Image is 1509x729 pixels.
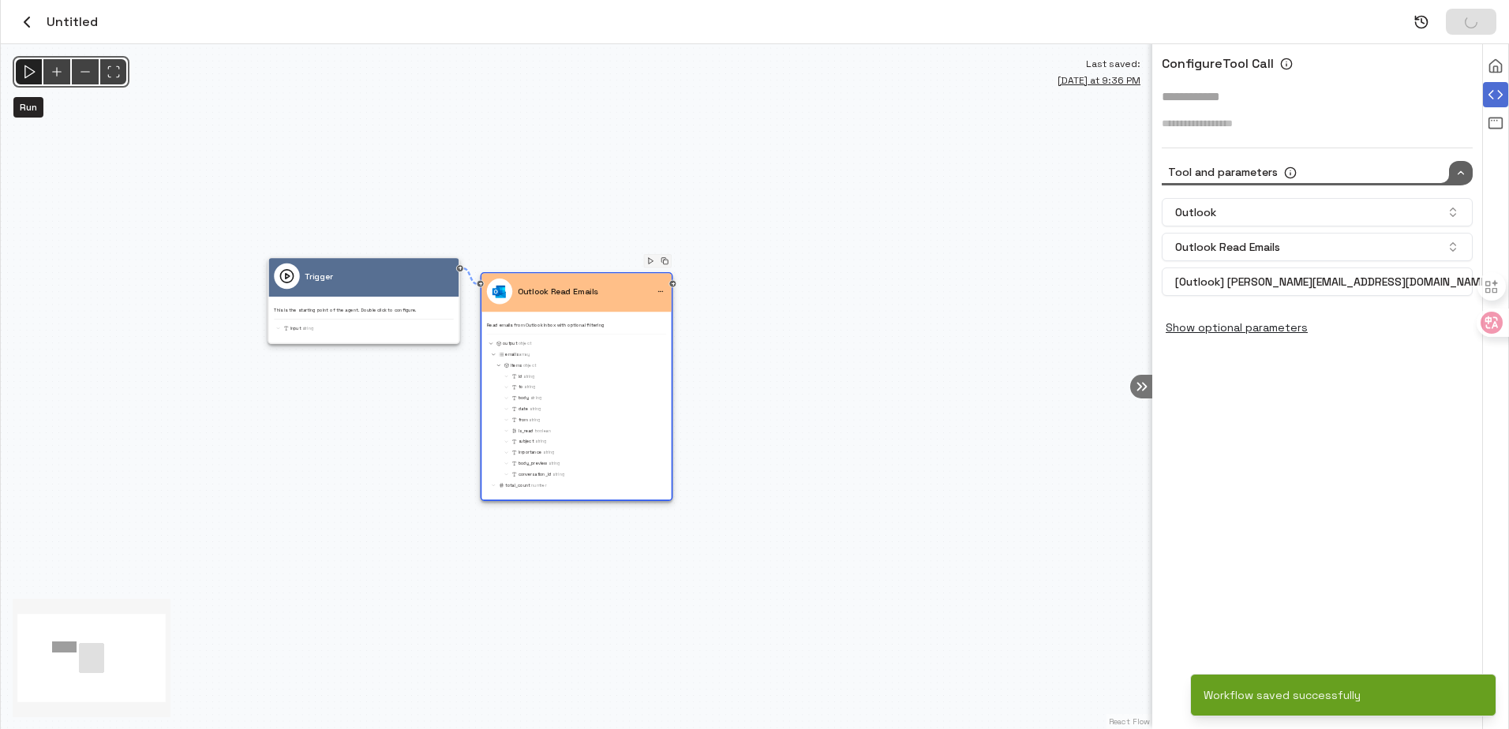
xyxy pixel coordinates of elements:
p: Read emails from Outlook inbox with optional filtering [487,322,666,329]
p: items [511,362,522,368]
span: String [535,439,547,446]
span: Object [523,362,536,369]
button: Duplicate [658,255,671,267]
p: output [503,341,517,347]
span: Object [519,340,531,347]
button: [Outlook] [PERSON_NAME][EMAIL_ADDRESS][DOMAIN_NAME] [1162,267,1473,296]
div: Run [13,97,43,118]
span: String [543,449,555,456]
span: Boolean [535,428,551,435]
p: importance [519,450,542,456]
span: String [302,325,314,332]
span: String [549,460,560,467]
p: is_read [519,428,534,434]
div: Drag to connect to next node or add new node [668,280,676,288]
span: String [552,471,564,478]
p: from [519,417,528,423]
span: Thu, Sep 04, 2025 21:36 [1058,73,1140,89]
button: Show optional parameters [1162,315,1312,341]
p: date [519,406,529,413]
span: Array [519,351,530,358]
p: Trigger [305,270,333,282]
p: body_preview [519,461,548,467]
span: Last saved: [1086,56,1140,73]
span: String [524,384,536,391]
p: subject [519,439,534,445]
p: The input to the agent [290,325,301,331]
div: Configure a node [1483,82,1508,107]
span: String [530,406,541,413]
span: String [529,417,541,424]
p: to [519,384,523,391]
p: This is the starting point of the agent. Double click to configure. [274,307,453,314]
p: body [519,395,529,402]
p: id [519,373,522,379]
p: emails [505,352,518,358]
span: String [530,394,542,402]
button: Outlook Read Emails [1162,233,1473,261]
p: conversation_id [519,472,552,478]
a: React Flow attribution [1109,716,1150,727]
button: menu [655,286,667,297]
button: Run this node [644,255,657,267]
g: Edge from trigger-dr8ytAlcxdno to node-niKqs1ulHZxd [464,268,477,283]
div: Workflow saved successfully [1204,687,1361,703]
h6: Configure Tool Call [1162,54,1274,74]
p: Outlook Read Emails [518,285,598,297]
span: String [523,373,535,380]
button: Outlook [1162,198,1473,226]
div: Drag to connect to next node or add new node [456,264,464,272]
span: Number [531,482,546,489]
div: Drag to connect to dependent node [477,280,485,288]
div: View all agent runs [1483,110,1508,136]
div: Overall configuration and settings of the agent [1483,54,1508,79]
h6: Tool and parameters [1168,164,1278,181]
p: total_count [505,482,530,488]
